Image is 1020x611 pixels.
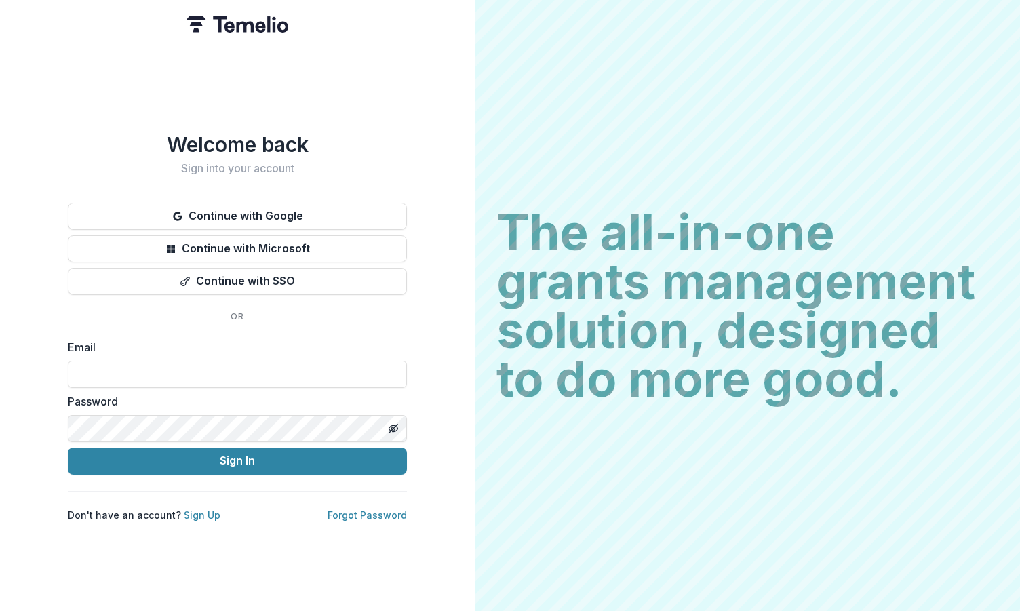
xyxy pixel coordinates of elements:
a: Forgot Password [328,509,407,521]
a: Sign Up [184,509,220,521]
button: Continue with Microsoft [68,235,407,262]
button: Toggle password visibility [382,418,404,439]
button: Sign In [68,448,407,475]
img: Temelio [187,16,288,33]
p: Don't have an account? [68,508,220,522]
button: Continue with SSO [68,268,407,295]
button: Continue with Google [68,203,407,230]
label: Password [68,393,399,410]
h2: Sign into your account [68,162,407,175]
h1: Welcome back [68,132,407,157]
label: Email [68,339,399,355]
